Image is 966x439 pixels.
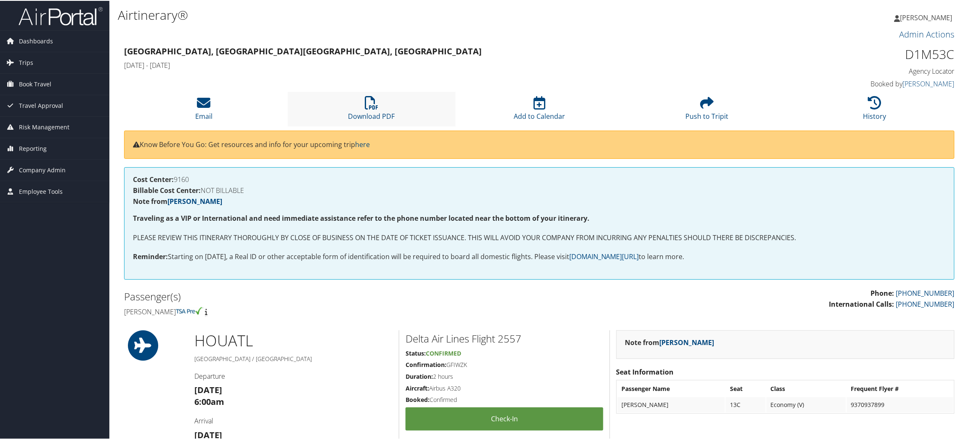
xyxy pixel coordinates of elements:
h4: Booked by [756,78,955,88]
strong: Reminder: [133,251,168,260]
strong: [GEOGRAPHIC_DATA], [GEOGRAPHIC_DATA] [GEOGRAPHIC_DATA], [GEOGRAPHIC_DATA] [124,45,482,56]
a: [PERSON_NAME] [167,196,222,205]
a: Push to Tripit [686,100,729,120]
a: Admin Actions [900,28,955,39]
img: airportal-logo.png [19,5,103,25]
h5: 2 hours [406,372,603,380]
a: [PERSON_NAME] [660,337,714,346]
a: [PERSON_NAME] [894,4,961,29]
strong: Duration: [406,372,433,380]
h4: Arrival [194,415,393,425]
strong: 6:00am [194,395,224,407]
strong: [DATE] [194,383,222,395]
th: Frequent Flyer # [847,380,953,396]
td: [PERSON_NAME] [618,396,725,412]
strong: Note from [625,337,714,346]
span: Confirmed [426,348,461,356]
h1: HOU ATL [194,329,393,351]
span: [PERSON_NAME] [900,12,953,21]
strong: Traveling as a VIP or International and need immediate assistance refer to the phone number locat... [133,213,589,222]
h5: [GEOGRAPHIC_DATA] / [GEOGRAPHIC_DATA] [194,354,393,362]
span: Dashboards [19,30,53,51]
span: Reporting [19,137,47,158]
h4: Agency Locator [756,66,955,75]
td: Economy (V) [767,396,846,412]
a: Download PDF [348,100,395,120]
span: Company Admin [19,159,66,180]
a: Check-in [406,407,603,430]
th: Seat [726,380,766,396]
span: Trips [19,51,33,72]
span: Employee Tools [19,180,63,201]
h4: Departure [194,371,393,380]
td: 9370937899 [847,396,953,412]
strong: Note from [133,196,222,205]
p: Starting on [DATE], a Real ID or other acceptable form of identification will be required to boar... [133,251,946,262]
th: Class [767,380,846,396]
h1: Airtinerary® [118,5,680,23]
h4: [DATE] - [DATE] [124,60,744,69]
strong: Seat Information [616,367,674,376]
h4: [PERSON_NAME] [124,306,533,316]
strong: Booked: [406,395,430,403]
h4: NOT BILLABLE [133,186,946,193]
a: Add to Calendar [514,100,565,120]
strong: Status: [406,348,426,356]
strong: International Calls: [829,299,894,308]
h2: Passenger(s) [124,289,533,303]
span: Risk Management [19,116,69,137]
p: Know Before You Go: Get resources and info for your upcoming trip [133,139,946,150]
p: PLEASE REVIEW THIS ITINERARY THOROUGHLY BY CLOSE OF BUSINESS ON THE DATE OF TICKET ISSUANCE. THIS... [133,232,946,243]
strong: Phone: [871,288,894,297]
span: Book Travel [19,73,51,94]
h5: GFIWZK [406,360,603,368]
a: [PERSON_NAME] [903,78,955,88]
img: tsa-precheck.png [176,306,203,314]
span: Travel Approval [19,94,63,115]
a: here [355,139,370,148]
a: [PHONE_NUMBER] [896,299,955,308]
h4: 9160 [133,175,946,182]
h2: Delta Air Lines Flight 2557 [406,331,603,345]
strong: Aircraft: [406,383,429,391]
strong: Billable Cost Center: [133,185,201,194]
a: [DOMAIN_NAME][URL] [569,251,639,260]
a: Email [195,100,212,120]
h5: Airbus A320 [406,383,603,392]
td: 13C [726,396,766,412]
a: [PHONE_NUMBER] [896,288,955,297]
h1: D1M53C [756,45,955,62]
strong: Confirmation: [406,360,446,368]
h5: Confirmed [406,395,603,403]
strong: Cost Center: [133,174,174,183]
a: History [863,100,886,120]
th: Passenger Name [618,380,725,396]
